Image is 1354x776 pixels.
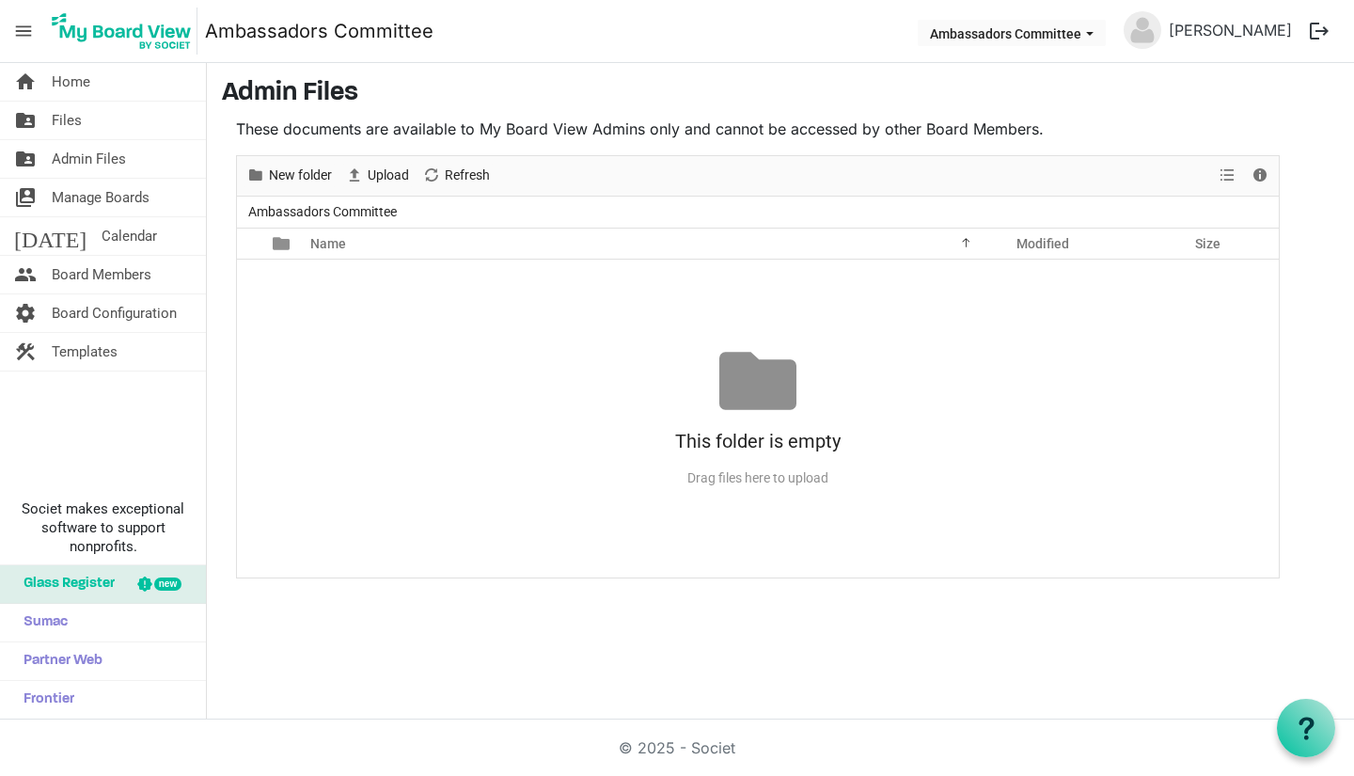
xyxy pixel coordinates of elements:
span: Glass Register [14,565,115,603]
h3: Admin Files [222,78,1339,110]
span: New folder [267,164,334,187]
span: Upload [366,164,411,187]
span: Partner Web [14,642,102,680]
span: Board Members [52,256,151,293]
img: no-profile-picture.svg [1124,11,1161,49]
div: Drag files here to upload [237,463,1279,494]
span: Sumac [14,604,68,641]
a: My Board View Logo [46,8,205,55]
span: people [14,256,37,293]
p: These documents are available to My Board View Admins only and cannot be accessed by other Board ... [236,118,1280,140]
span: Files [52,102,82,139]
div: View [1212,156,1244,196]
span: Home [52,63,90,101]
span: Board Configuration [52,294,177,332]
span: Manage Boards [52,179,150,216]
span: folder_shared [14,102,37,139]
a: Ambassadors Committee [205,12,433,50]
button: Upload [342,164,413,187]
div: Refresh [416,156,496,196]
span: Templates [52,333,118,371]
span: switch_account [14,179,37,216]
span: home [14,63,37,101]
span: Ambassadors Committee [244,200,401,224]
span: Frontier [14,681,74,719]
span: Calendar [102,217,157,255]
div: Upload [338,156,416,196]
button: Ambassadors Committee dropdownbutton [918,20,1106,46]
span: folder_shared [14,140,37,178]
span: settings [14,294,37,332]
button: Refresh [419,164,494,187]
span: [DATE] [14,217,87,255]
span: Admin Files [52,140,126,178]
div: New folder [240,156,338,196]
span: Name [310,236,346,251]
span: Refresh [443,164,492,187]
span: construction [14,333,37,371]
span: Modified [1016,236,1069,251]
button: New folder [244,164,336,187]
div: Details [1244,156,1276,196]
button: View dropdownbutton [1216,164,1238,187]
span: Size [1195,236,1220,251]
a: [PERSON_NAME] [1161,11,1299,49]
button: Details [1248,164,1273,187]
span: Societ makes exceptional software to support nonprofits. [8,499,197,556]
button: logout [1299,11,1339,51]
span: menu [6,13,41,49]
a: © 2025 - Societ [619,738,735,757]
div: new [154,578,181,591]
div: This folder is empty [237,420,1279,463]
img: My Board View Logo [46,8,197,55]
